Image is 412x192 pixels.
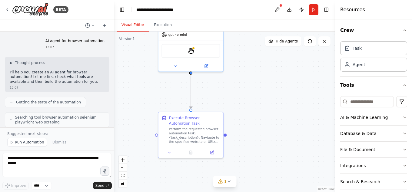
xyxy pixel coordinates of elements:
[136,7,173,13] nav: breadcrumb
[340,126,407,141] button: Database & Data
[93,182,112,189] button: Send
[158,6,224,72] div: gpt-4o-miniStagehandTool
[117,19,149,32] button: Visual Editor
[15,60,45,65] span: Thought process
[118,5,126,14] button: Hide left sidebar
[213,176,237,187] button: 1
[340,77,407,94] button: Tools
[340,22,407,39] button: Crew
[224,178,227,184] span: 1
[322,5,331,14] button: Hide right sidebar
[52,140,66,145] span: Dismiss
[119,156,127,164] button: zoom in
[119,36,135,41] div: Version 1
[169,115,220,126] div: Execute Browser Automation Task
[7,138,47,147] button: Run Automation
[12,3,48,16] img: Logo
[45,39,105,44] p: AI agent for browser automation
[83,22,97,29] button: Switch to previous chat
[16,100,81,105] span: Getting the state of the automation
[10,85,105,90] div: 13:07
[119,156,127,187] div: React Flow controls
[2,182,29,190] button: Improve
[45,45,105,49] div: 13:07
[10,70,105,84] p: I'll help you create an AI agent for browser automation! Let me first check what tools are availa...
[11,183,26,188] span: Improve
[340,158,407,173] button: Integrations
[7,131,107,136] p: Suggested next steps:
[119,164,127,172] button: zoom out
[353,45,362,51] div: Task
[10,60,45,65] button: ▶Thought process
[158,112,224,158] div: Execute Browser Automation TaskPerform the requested browser automation task: {task_description}....
[191,63,221,69] button: Open in side panel
[265,36,301,46] button: Hide Agents
[203,149,221,156] button: Open in side panel
[180,149,202,156] button: No output available
[119,180,127,187] button: toggle interactivity
[15,140,44,145] span: Run Automation
[49,138,69,147] button: Dismiss
[15,115,104,125] span: Searching tool browser automation selenium playwright web scraping
[100,22,109,29] button: Start a new chat
[340,109,407,125] button: AI & Machine Learning
[188,74,193,109] g: Edge from 46bd21fc-7c2f-4bdc-957e-8e2081ea9aee to 5a6322ca-4860-47f1-9c55-3d9ee21e33e5
[353,62,365,68] div: Agent
[340,39,407,76] div: Crew
[276,39,298,44] span: Hide Agents
[149,19,177,32] button: Execution
[119,172,127,180] button: fit view
[318,187,334,191] a: React Flow attribution
[100,167,109,176] button: Click to speak your automation idea
[340,174,407,190] button: Search & Research
[53,6,68,13] div: BETA
[95,183,105,188] span: Send
[169,127,220,144] div: Perform the requested browser automation task: {task_description}. Navigate to the specified webs...
[10,60,12,65] span: ▶
[340,6,365,13] h4: Resources
[168,33,187,37] span: gpt-4o-mini
[188,48,194,54] img: StagehandTool
[340,142,407,157] button: File & Document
